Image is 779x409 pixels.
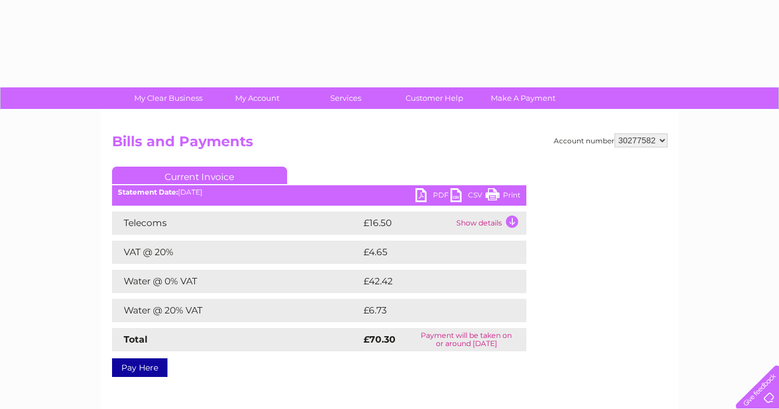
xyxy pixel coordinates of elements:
[118,188,178,196] b: Statement Date:
[361,270,502,293] td: £42.42
[485,188,521,205] a: Print
[361,241,499,264] td: £4.65
[361,299,499,322] td: £6.73
[386,87,483,109] a: Customer Help
[450,188,485,205] a: CSV
[361,211,453,235] td: £16.50
[112,241,361,264] td: VAT @ 20%
[112,211,361,235] td: Telecoms
[112,167,287,184] a: Current Invoice
[407,328,526,351] td: Payment will be taken on or around [DATE]
[112,270,361,293] td: Water @ 0% VAT
[112,188,526,196] div: [DATE]
[415,188,450,205] a: PDF
[209,87,305,109] a: My Account
[554,133,668,147] div: Account number
[112,133,668,156] h2: Bills and Payments
[120,87,216,109] a: My Clear Business
[364,334,396,345] strong: £70.30
[475,87,571,109] a: Make A Payment
[124,334,148,345] strong: Total
[453,211,526,235] td: Show details
[112,358,167,377] a: Pay Here
[112,299,361,322] td: Water @ 20% VAT
[298,87,394,109] a: Services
